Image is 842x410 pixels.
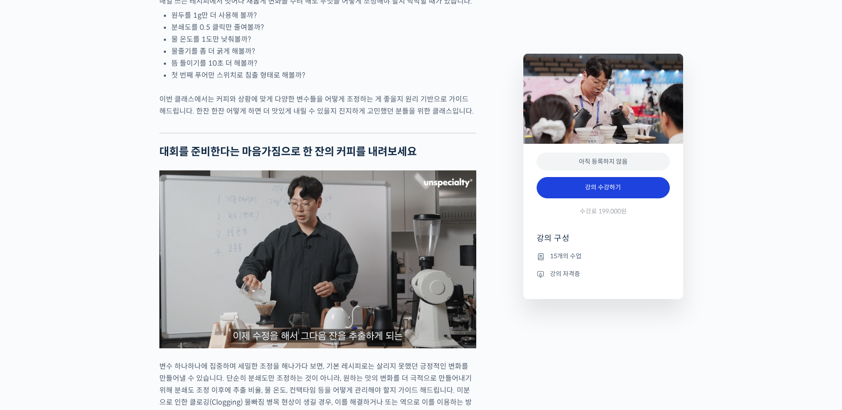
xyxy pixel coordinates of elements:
li: 강의 자격증 [537,268,670,279]
a: 홈 [3,281,59,304]
a: 설정 [115,281,170,304]
span: 수강료 199,000원 [580,207,627,216]
span: 홈 [28,295,33,302]
li: 물 온도를 1도만 낮춰볼까? [171,33,476,45]
a: 강의 수강하기 [537,177,670,198]
a: 대화 [59,281,115,304]
h2: 대회를 준비한다는 마음가짐으로 한 잔의 커피를 내려보세요 [159,146,476,158]
div: 아직 등록하지 않음 [537,153,670,171]
h4: 강의 구성 [537,233,670,251]
li: 물줄기를 좀 더 굵게 해볼까? [171,45,476,57]
li: 첫 번째 푸어만 스위치로 침출 형태로 해볼까? [171,69,476,81]
span: 설정 [137,295,148,302]
li: 분쇄도를 0.5 클릭만 줄여볼까? [171,21,476,33]
li: 뜸 들이기를 10초 더 해볼까? [171,57,476,69]
span: 대화 [81,295,92,302]
li: 원두를 1g만 더 사용해 볼까? [171,9,476,21]
p: 이번 클래스에서는 커피와 상황에 맞게 다양한 변수들을 어떻게 조정하는 게 좋을지 원리 기반으로 가이드 해드립니다. 한잔 한잔 어떻게 하면 더 맛있게 내릴 수 있을지 진지하게 ... [159,93,476,117]
li: 15개의 수업 [537,251,670,262]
